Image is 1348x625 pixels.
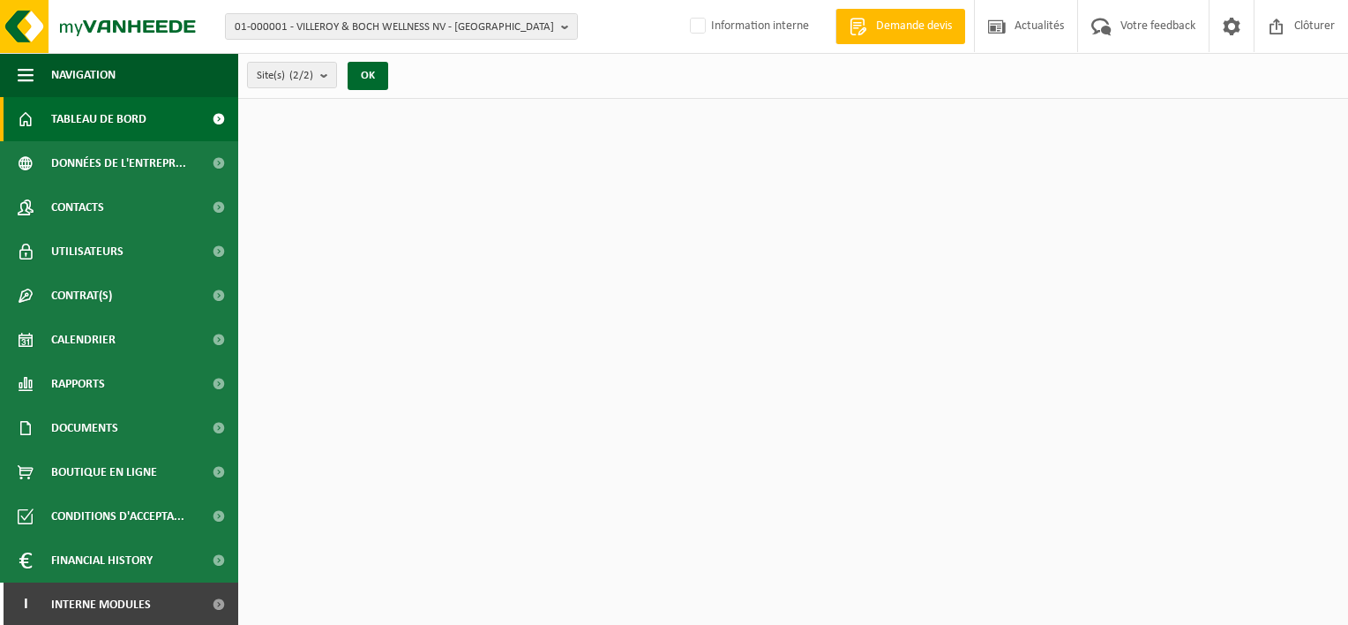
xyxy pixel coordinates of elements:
[51,97,146,141] span: Tableau de bord
[51,406,118,450] span: Documents
[51,53,116,97] span: Navigation
[51,538,153,583] span: Financial History
[51,141,186,185] span: Données de l'entrepr...
[51,450,157,494] span: Boutique en ligne
[686,13,809,40] label: Information interne
[835,9,965,44] a: Demande devis
[51,318,116,362] span: Calendrier
[51,362,105,406] span: Rapports
[872,18,956,35] span: Demande devis
[348,62,388,90] button: OK
[51,230,124,274] span: Utilisateurs
[225,13,578,40] button: 01-000001 - VILLEROY & BOCH WELLNESS NV - [GEOGRAPHIC_DATA]
[247,62,337,88] button: Site(s)(2/2)
[51,274,112,318] span: Contrat(s)
[257,63,313,89] span: Site(s)
[51,185,104,230] span: Contacts
[51,494,184,538] span: Conditions d'accepta...
[289,70,313,81] count: (2/2)
[235,14,554,41] span: 01-000001 - VILLEROY & BOCH WELLNESS NV - [GEOGRAPHIC_DATA]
